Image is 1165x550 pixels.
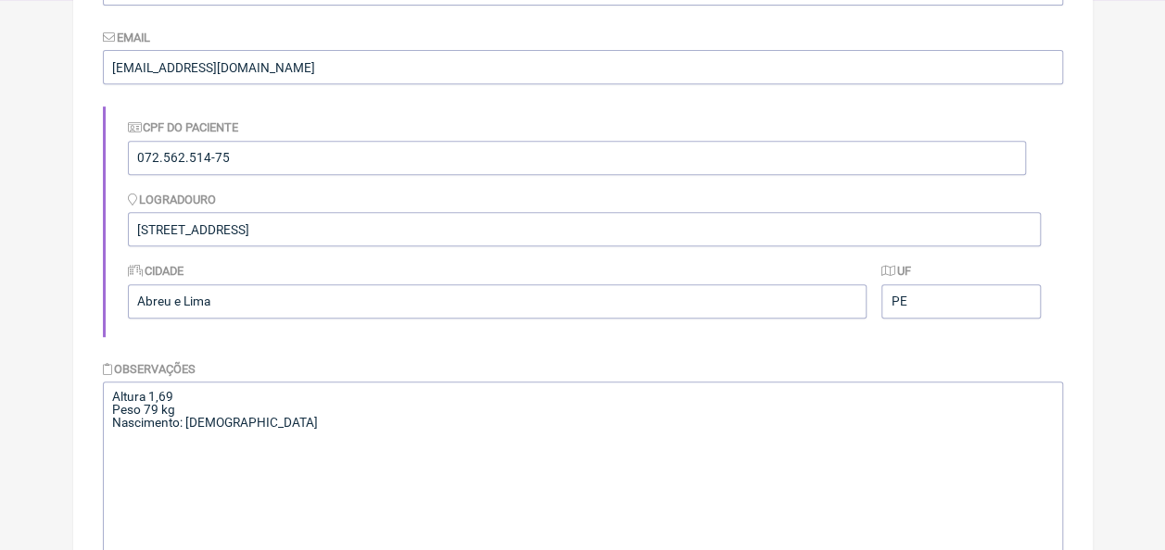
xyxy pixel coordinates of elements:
input: Logradouro [128,212,1041,246]
label: CPF do Paciente [128,120,239,134]
label: Email [103,31,151,44]
label: Observações [103,362,196,376]
input: UF [881,284,1040,319]
label: Logradouro [128,193,217,206]
label: Cidade [128,264,184,278]
input: Cidade [128,284,867,319]
input: Identificação do Paciente [128,141,1026,175]
input: paciente@email.com [103,50,1063,84]
label: UF [881,264,911,278]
